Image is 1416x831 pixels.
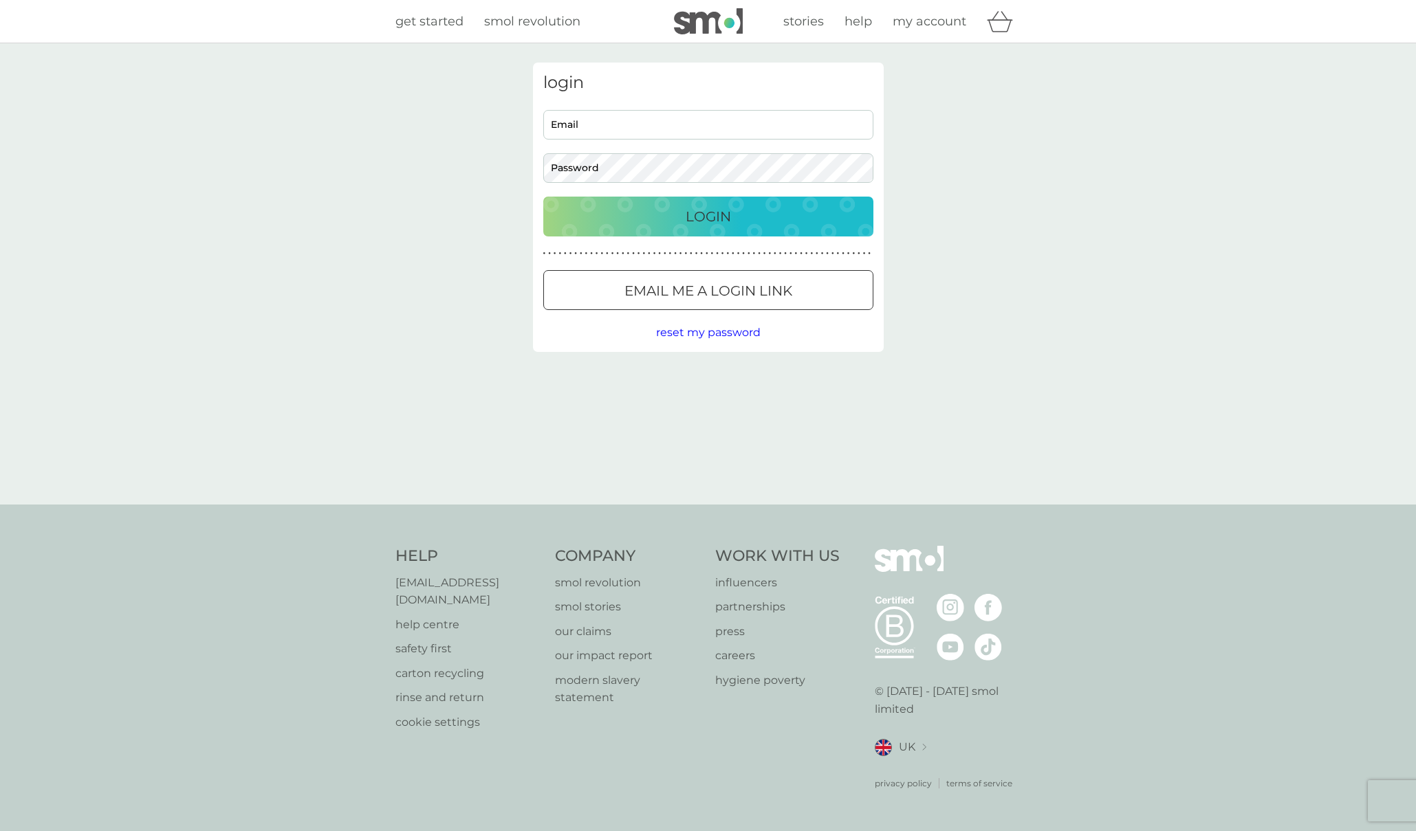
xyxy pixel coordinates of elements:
[732,250,734,257] p: ●
[974,594,1002,621] img: visit the smol Facebook page
[555,647,701,665] a: our impact report
[875,546,944,592] img: smol
[484,12,580,32] a: smol revolution
[987,8,1021,35] div: basket
[774,250,776,257] p: ●
[753,250,756,257] p: ●
[715,647,840,665] a: careers
[715,623,840,641] a: press
[585,250,588,257] p: ●
[779,250,782,257] p: ●
[837,250,840,257] p: ●
[863,250,866,257] p: ●
[669,250,672,257] p: ●
[748,250,750,257] p: ●
[395,12,464,32] a: get started
[768,250,771,257] p: ●
[642,250,645,257] p: ●
[858,250,860,257] p: ●
[648,250,651,257] p: ●
[695,250,698,257] p: ●
[674,250,677,257] p: ●
[543,250,546,257] p: ●
[656,326,761,339] span: reset my password
[395,574,542,609] a: [EMAIL_ADDRESS][DOMAIN_NAME]
[893,14,966,29] span: my account
[737,250,740,257] p: ●
[484,14,580,29] span: smol revolution
[616,250,619,257] p: ●
[686,206,731,228] p: Login
[784,250,787,257] p: ●
[395,713,542,731] a: cookie settings
[569,250,572,257] p: ●
[679,250,682,257] p: ●
[653,250,656,257] p: ●
[555,672,701,707] a: modern slavery statement
[715,598,840,616] a: partnerships
[711,250,714,257] p: ●
[783,12,824,32] a: stories
[715,672,840,689] p: hygiene poverty
[555,574,701,592] a: smol revolution
[606,250,609,257] p: ●
[845,12,872,32] a: help
[821,250,824,257] p: ●
[658,250,661,257] p: ●
[543,73,873,93] h3: login
[716,250,719,257] p: ●
[674,8,743,34] img: smol
[742,250,745,257] p: ●
[783,14,824,29] span: stories
[937,594,964,621] img: visit the smol Instagram page
[868,250,871,257] p: ●
[395,616,542,634] p: help centre
[875,739,892,756] img: UK flag
[795,250,798,257] p: ●
[842,250,845,257] p: ●
[800,250,803,257] p: ●
[684,250,687,257] p: ●
[715,574,840,592] a: influencers
[548,250,551,257] p: ●
[656,324,761,342] button: reset my password
[555,598,701,616] a: smol stories
[395,640,542,658] a: safety first
[555,546,701,567] h4: Company
[758,250,761,257] p: ●
[875,683,1021,718] p: © [DATE] - [DATE] smol limited
[946,777,1012,790] p: terms of service
[638,250,640,257] p: ●
[816,250,818,257] p: ●
[554,250,556,257] p: ●
[831,250,834,257] p: ●
[564,250,567,257] p: ●
[555,623,701,641] p: our claims
[543,270,873,310] button: Email me a login link
[805,250,808,257] p: ●
[899,738,915,756] span: UK
[922,744,926,751] img: select a new location
[810,250,813,257] p: ●
[893,12,966,32] a: my account
[596,250,598,257] p: ●
[395,689,542,707] a: rinse and return
[590,250,593,257] p: ●
[395,665,542,683] a: carton recycling
[624,280,792,302] p: Email me a login link
[763,250,766,257] p: ●
[875,777,932,790] a: privacy policy
[558,250,561,257] p: ●
[580,250,582,257] p: ●
[852,250,855,257] p: ●
[974,633,1002,661] img: visit the smol Tiktok page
